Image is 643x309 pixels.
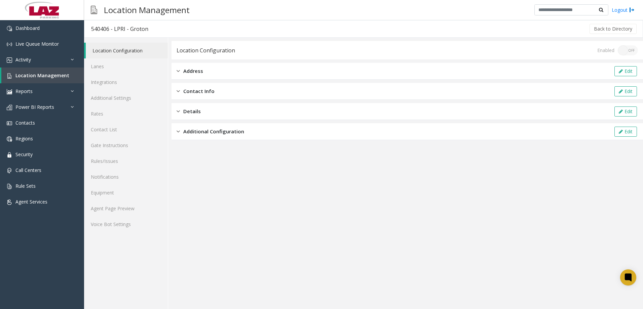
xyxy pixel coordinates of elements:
span: Address [183,67,203,75]
img: pageIcon [91,2,97,18]
img: 'icon' [7,168,12,173]
span: Call Centers [15,167,41,173]
img: closed [177,87,180,95]
span: Power BI Reports [15,104,54,110]
span: Activity [15,56,31,63]
span: Security [15,151,33,158]
span: Contacts [15,120,35,126]
a: Rates [84,106,168,122]
img: logout [629,6,635,13]
a: Integrations [84,74,168,90]
img: 'icon' [7,26,12,31]
img: 'icon' [7,105,12,110]
a: Lanes [84,58,168,74]
button: Back to Directory [590,24,637,34]
a: Contact List [84,122,168,137]
img: closed [177,128,180,135]
img: 'icon' [7,73,12,79]
div: 540406 - LPRI - Groton [91,25,148,33]
span: Location Management [15,72,69,79]
img: 'icon' [7,184,12,189]
span: Rule Sets [15,183,36,189]
button: Edit [614,86,637,96]
button: Edit [614,106,637,117]
a: Gate Instructions [84,137,168,153]
a: Location Management [1,68,84,83]
span: Contact Info [183,87,215,95]
a: Equipment [84,185,168,201]
span: Details [183,107,201,115]
span: Live Queue Monitor [15,41,59,47]
img: 'icon' [7,121,12,126]
button: Edit [614,66,637,76]
a: Rules/Issues [84,153,168,169]
div: Enabled [597,47,614,54]
img: 'icon' [7,136,12,142]
span: Additional Configuration [183,128,244,135]
span: Reports [15,88,33,94]
img: 'icon' [7,42,12,47]
span: Regions [15,135,33,142]
div: Location Configuration [177,46,235,55]
a: Location Configuration [86,43,168,58]
h3: Location Management [101,2,193,18]
button: Edit [614,127,637,137]
a: Logout [612,6,635,13]
img: 'icon' [7,89,12,94]
img: closed [177,67,180,75]
a: Agent Page Preview [84,201,168,216]
img: 'icon' [7,57,12,63]
img: 'icon' [7,200,12,205]
span: Dashboard [15,25,40,31]
a: Notifications [84,169,168,185]
img: closed [177,107,180,115]
a: Additional Settings [84,90,168,106]
span: Agent Services [15,198,47,205]
img: 'icon' [7,152,12,158]
a: Voice Bot Settings [84,216,168,232]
